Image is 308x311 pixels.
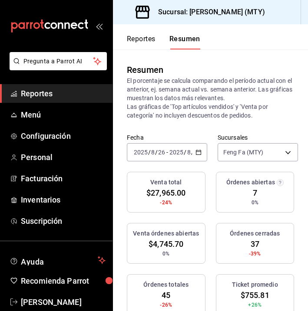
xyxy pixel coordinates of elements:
h3: Ticket promedio [232,280,278,289]
span: Suscripción [21,215,106,227]
h3: Órdenes abiertas [226,178,275,187]
span: 0% [162,250,169,258]
input: ---- [169,149,184,156]
button: Pregunta a Parrot AI [10,52,107,70]
span: +26% [248,301,262,309]
span: $27,965.00 [146,187,185,199]
input: ---- [133,149,148,156]
span: -26% [160,301,172,309]
span: Inventarios [21,194,106,206]
span: $4,745.70 [149,238,183,250]
button: Reportes [127,35,156,49]
span: - [166,149,168,156]
span: -39% [249,250,261,258]
span: / [184,149,186,156]
p: El porcentaje se calcula comparando el período actual con el anterior, ej. semana actual vs. sema... [127,76,294,120]
span: Reportes [21,88,106,99]
button: Resumen [169,35,200,49]
h3: Sucursal: [PERSON_NAME] (MTY) [151,7,265,17]
span: [PERSON_NAME] [21,296,106,308]
span: / [148,149,151,156]
div: Resumen [127,63,163,76]
span: Facturación [21,173,106,184]
button: open_drawer_menu [96,23,103,29]
h3: Órdenes totales [143,280,189,289]
span: / [191,149,194,156]
span: 7 [253,187,257,199]
span: Pregunta a Parrot AI [23,57,93,66]
span: Configuración [21,130,106,142]
span: Personal [21,151,106,163]
input: -- [158,149,166,156]
span: Menú [21,109,106,121]
span: $755.81 [241,289,269,301]
label: Fecha [127,134,207,141]
span: 37 [251,238,259,250]
h3: Venta órdenes abiertas [133,229,199,238]
span: Ayuda [21,255,94,265]
label: Sucursales [218,134,298,141]
input: -- [151,149,155,156]
h3: Órdenes cerradas [230,229,280,238]
h3: Venta total [150,178,182,187]
input: -- [187,149,191,156]
span: Feng Fa (MTY) [223,148,264,157]
div: navigation tabs [127,35,200,49]
span: -24% [160,199,172,206]
span: / [155,149,158,156]
span: 45 [162,289,170,301]
span: 0% [252,199,258,206]
span: Recomienda Parrot [21,275,106,287]
a: Pregunta a Parrot AI [6,63,107,72]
